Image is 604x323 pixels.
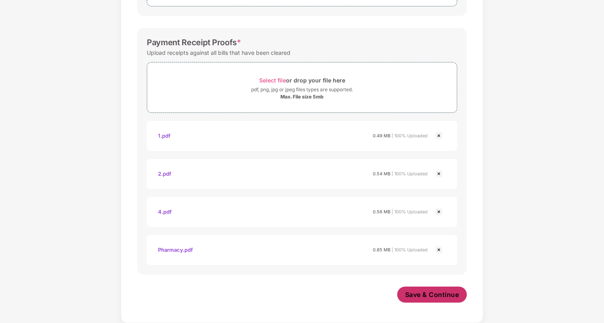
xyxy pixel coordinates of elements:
span: 0.49 MB [373,133,390,138]
span: Save & Continue [405,290,459,299]
img: svg+xml;base64,PHN2ZyBpZD0iQ3Jvc3MtMjR4MjQiIHhtbG5zPSJodHRwOi8vd3d3LnczLm9yZy8yMDAwL3N2ZyIgd2lkdG... [434,169,444,179]
div: Pharmacy.pdf [158,243,193,257]
div: pdf, png, jpg or jpeg files types are supported. [251,86,353,94]
img: svg+xml;base64,PHN2ZyBpZD0iQ3Jvc3MtMjR4MjQiIHhtbG5zPSJodHRwOi8vd3d3LnczLm9yZy8yMDAwL3N2ZyIgd2lkdG... [434,131,444,140]
div: Upload receipts against all bills that have been cleared [147,47,290,58]
span: Select file [259,77,286,84]
span: | 100% Uploaded [392,247,428,253]
span: 0.85 MB [373,247,390,253]
img: svg+xml;base64,PHN2ZyBpZD0iQ3Jvc3MtMjR4MjQiIHhtbG5zPSJodHRwOi8vd3d3LnczLm9yZy8yMDAwL3N2ZyIgd2lkdG... [434,207,444,217]
div: 4.pdf [158,205,172,219]
div: Payment Receipt Proofs [147,38,241,47]
span: | 100% Uploaded [392,171,428,177]
span: 0.54 MB [373,171,390,177]
span: 0.56 MB [373,209,390,215]
span: Select fileor drop your file herepdf, png, jpg or jpeg files types are supported.Max. File size 5mb [147,68,457,106]
span: | 100% Uploaded [392,209,428,215]
div: 1.pdf [158,129,170,142]
img: svg+xml;base64,PHN2ZyBpZD0iQ3Jvc3MtMjR4MjQiIHhtbG5zPSJodHRwOi8vd3d3LnczLm9yZy8yMDAwL3N2ZyIgd2lkdG... [434,245,444,255]
span: | 100% Uploaded [392,133,428,138]
div: 2.pdf [158,167,171,181]
div: Max. File size 5mb [280,94,324,100]
div: or drop your file here [259,75,345,86]
button: Save & Continue [397,287,467,303]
